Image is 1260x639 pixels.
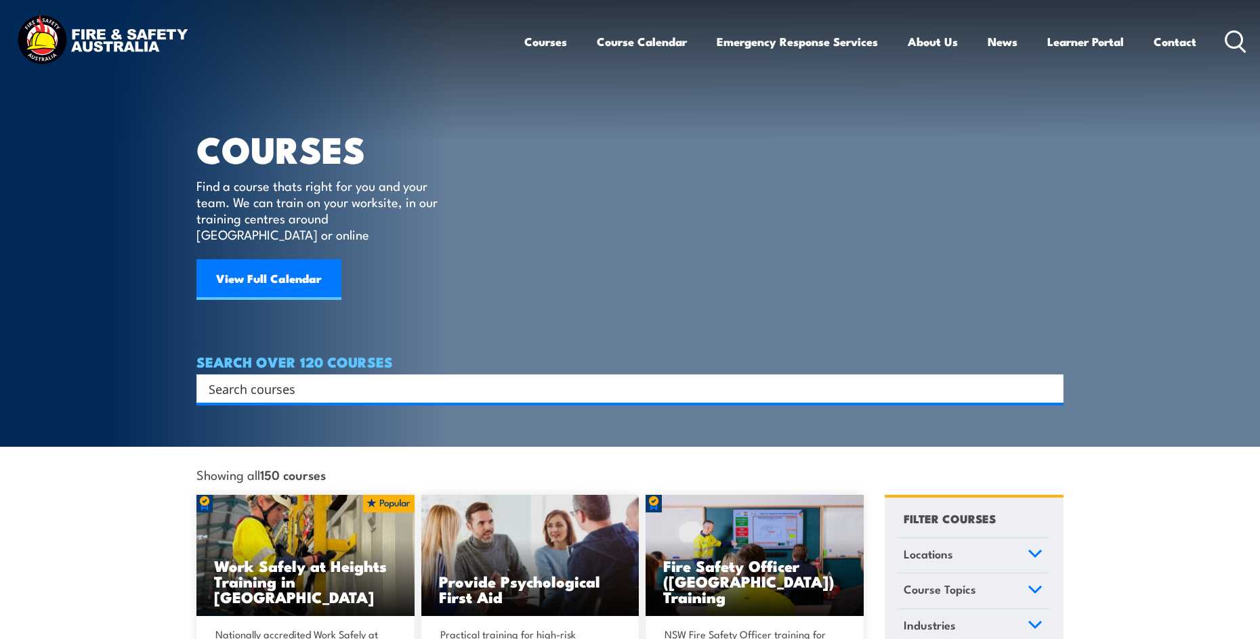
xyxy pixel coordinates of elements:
[196,133,457,164] h1: COURSES
[196,467,326,481] span: Showing all
[421,495,639,617] img: Mental Health First Aid Training Course from Fire & Safety Australia
[904,509,996,527] h4: FILTER COURSES
[196,354,1064,369] h4: SEARCH OVER 120 COURSES
[717,24,878,60] a: Emergency Response Services
[988,24,1017,60] a: News
[898,538,1049,573] a: Locations
[260,465,326,483] strong: 150 courses
[196,495,415,617] a: Work Safely at Heights Training in [GEOGRAPHIC_DATA]
[1154,24,1196,60] a: Contact
[904,616,956,634] span: Industries
[439,573,622,604] h3: Provide Psychological First Aid
[214,558,397,604] h3: Work Safely at Heights Training in [GEOGRAPHIC_DATA]
[196,495,415,617] img: Work Safely at Heights Training (1)
[421,495,639,617] a: Provide Psychological First Aid
[908,24,958,60] a: About Us
[196,259,341,300] a: View Full Calendar
[1040,379,1059,398] button: Search magnifier button
[597,24,687,60] a: Course Calendar
[646,495,864,617] img: Fire Safety Advisor
[524,24,567,60] a: Courses
[1047,24,1124,60] a: Learner Portal
[196,177,444,242] p: Find a course thats right for you and your team. We can train on your worksite, in our training c...
[646,495,864,617] a: Fire Safety Officer ([GEOGRAPHIC_DATA]) Training
[663,558,846,604] h3: Fire Safety Officer ([GEOGRAPHIC_DATA]) Training
[209,378,1034,399] input: Search input
[211,379,1036,398] form: Search form
[898,573,1049,609] a: Course Topics
[904,580,976,598] span: Course Topics
[904,545,953,563] span: Locations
